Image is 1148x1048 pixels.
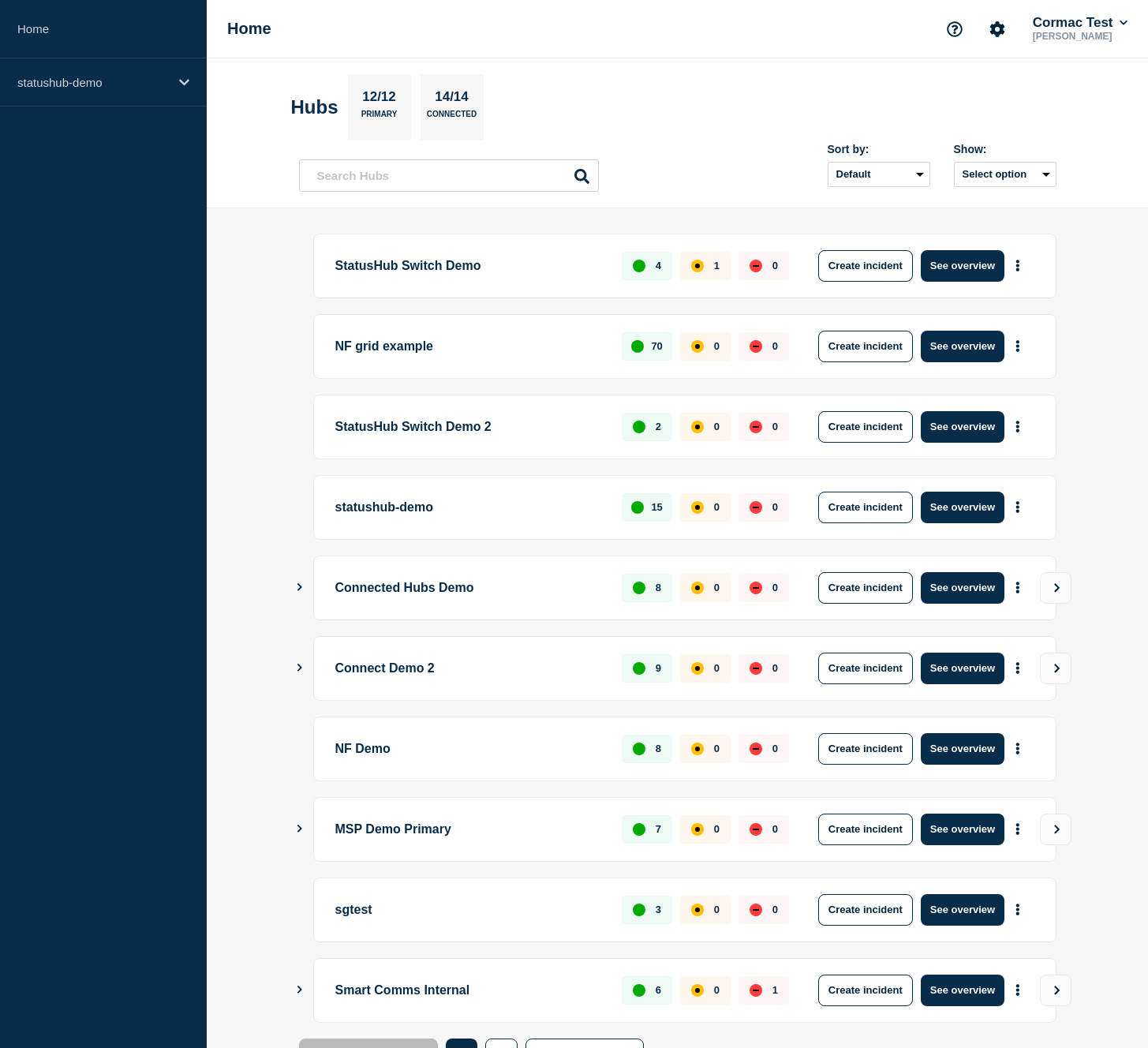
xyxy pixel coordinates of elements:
select: Sort by [828,162,930,187]
button: See overview [921,331,1004,362]
div: affected [691,421,704,433]
p: sgtest [335,894,604,926]
div: affected [691,501,704,514]
button: View [1040,572,1071,604]
button: Show Connected Hubs [296,984,304,996]
button: Create incident [818,331,913,362]
button: Create incident [818,492,913,523]
p: 0 [714,662,720,674]
button: See overview [921,733,1004,765]
button: Show Connected Hubs [296,582,304,593]
div: down [750,501,762,514]
p: 7 [656,823,661,835]
p: 0 [772,421,778,432]
div: affected [691,823,704,836]
div: up [633,984,645,997]
p: statushub-demo [17,76,169,89]
button: See overview [921,492,1004,523]
div: up [633,662,645,675]
button: See overview [921,814,1004,845]
p: 1 [772,984,778,996]
button: View [1040,653,1071,684]
button: Show Connected Hubs [296,823,304,835]
p: 0 [772,501,778,513]
button: Account settings [981,13,1014,46]
p: 14/14 [429,89,475,110]
button: Cormac Test [1030,15,1131,31]
h1: Home [227,20,271,38]
p: Connected Hubs Demo [335,572,604,604]
button: See overview [921,572,1004,604]
div: up [633,823,645,836]
p: 0 [714,501,720,513]
p: 15 [651,501,662,513]
div: down [750,421,762,433]
p: NF grid example [335,331,604,362]
div: affected [691,260,704,272]
div: down [750,823,762,836]
div: affected [691,904,704,916]
div: down [750,340,762,353]
div: affected [691,984,704,997]
p: NF Demo [335,733,604,765]
button: Create incident [818,733,913,765]
button: Show Connected Hubs [296,662,304,674]
p: 6 [656,984,661,996]
button: See overview [921,411,1004,443]
p: 0 [772,904,778,915]
button: Create incident [818,572,913,604]
p: 0 [714,984,720,996]
p: 3 [656,904,661,915]
div: down [750,984,762,997]
p: 0 [714,582,720,593]
div: up [633,421,645,433]
button: Create incident [818,653,913,684]
p: 0 [714,340,720,352]
p: 0 [772,743,778,754]
h2: Hubs [291,96,338,118]
div: down [750,904,762,916]
p: 0 [714,904,720,915]
button: See overview [921,975,1004,1006]
button: Create incident [818,975,913,1006]
p: 0 [772,340,778,352]
p: StatusHub Switch Demo 2 [335,411,604,443]
div: down [750,662,762,675]
button: Create incident [818,250,913,282]
p: StatusHub Switch Demo [335,250,604,282]
p: [PERSON_NAME] [1030,31,1131,42]
div: up [631,340,644,353]
div: affected [691,662,704,675]
p: Smart Comms Internal [335,975,604,1006]
p: 0 [772,823,778,835]
input: Search Hubs [299,159,599,192]
button: More actions [1008,653,1028,683]
p: 0 [714,743,720,754]
button: See overview [921,250,1004,282]
p: 0 [714,421,720,432]
p: 70 [651,340,662,352]
button: Create incident [818,411,913,443]
button: View [1040,975,1071,1006]
button: More actions [1008,573,1028,602]
button: Select option [954,162,1056,187]
div: up [633,582,645,594]
div: up [633,743,645,755]
p: 2 [656,421,661,432]
div: down [750,260,762,272]
p: MSP Demo Primary [335,814,604,845]
p: 8 [656,743,661,754]
p: 12/12 [357,89,402,110]
p: Connected [427,110,477,126]
p: 4 [656,260,661,271]
div: up [631,501,644,514]
p: 1 [714,260,720,271]
p: 8 [656,582,661,593]
button: More actions [1008,975,1028,1005]
button: Create incident [818,894,913,926]
p: statushub-demo [335,492,604,523]
div: down [750,582,762,594]
div: Show: [954,143,1056,155]
button: View [1040,814,1071,845]
button: Create incident [818,814,913,845]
